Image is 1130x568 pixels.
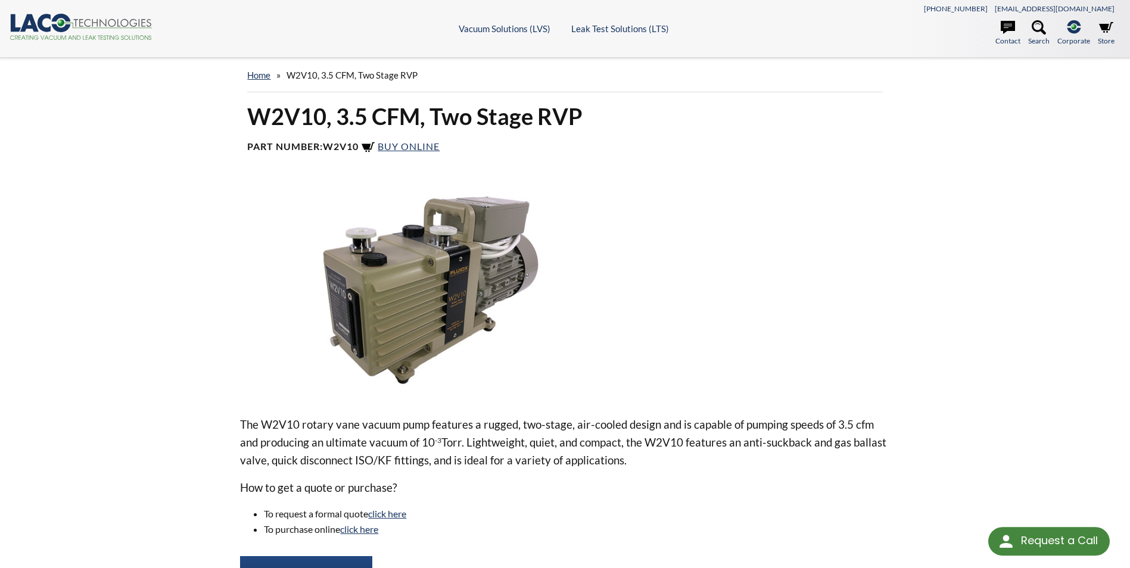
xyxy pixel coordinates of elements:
h1: W2V10, 3.5 CFM, Two Stage RVP [247,102,882,131]
div: » [247,58,882,92]
span: Corporate [1057,35,1090,46]
li: To request a formal quote [264,506,889,522]
img: Two-Stage Rotary Vane Pump W2V10 image [240,183,620,397]
a: Contact [995,20,1020,46]
a: home [247,70,270,80]
img: round button [997,532,1016,551]
a: click here [368,508,406,519]
a: Store [1098,20,1115,46]
div: Request a Call [988,527,1110,555]
a: Search [1028,20,1050,46]
a: [PHONE_NUMBER] [924,4,988,13]
p: How to get a quote or purchase? [240,479,889,497]
li: To purchase online [264,522,889,537]
a: Vacuum Solutions (LVS) [459,23,550,34]
a: Leak Test Solutions (LTS) [571,23,669,34]
a: [EMAIL_ADDRESS][DOMAIN_NAME] [995,4,1115,13]
p: The W2V10 rotary vane vacuum pump features a rugged, two-stage, air-cooled design and is capable ... [240,416,889,469]
sup: -3 [435,436,441,445]
span: Buy Online [378,141,440,152]
b: W2V10 [323,141,359,152]
span: W2V10, 3.5 CFM, Two Stage RVP [287,70,418,80]
div: Request a Call [1021,527,1098,554]
a: click here [340,523,378,535]
a: Buy Online [361,141,440,152]
h4: Part Number: [247,141,882,155]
